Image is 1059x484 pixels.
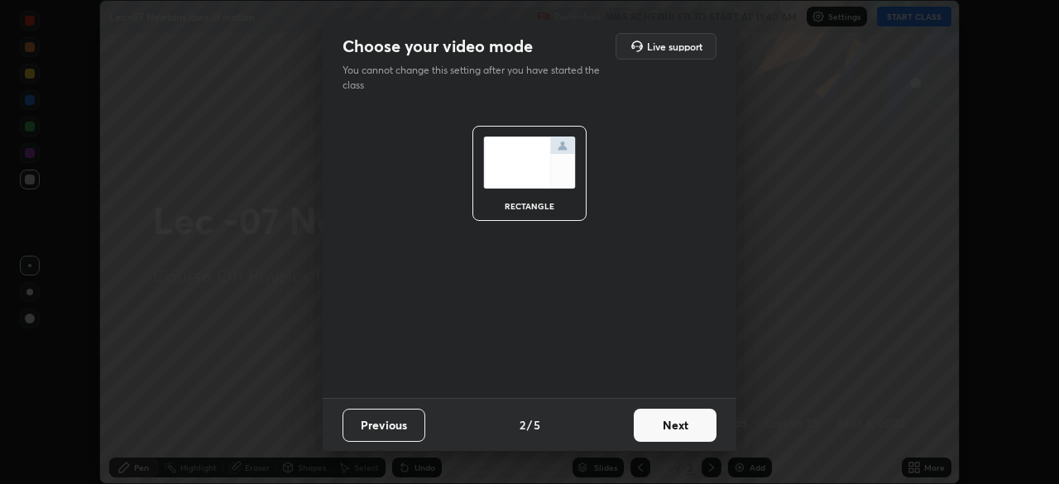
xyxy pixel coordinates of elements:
[634,409,716,442] button: Next
[343,63,611,93] p: You cannot change this setting after you have started the class
[647,41,702,51] h5: Live support
[520,416,525,434] h4: 2
[496,202,563,210] div: rectangle
[527,416,532,434] h4: /
[343,409,425,442] button: Previous
[343,36,533,57] h2: Choose your video mode
[483,137,576,189] img: normalScreenIcon.ae25ed63.svg
[534,416,540,434] h4: 5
